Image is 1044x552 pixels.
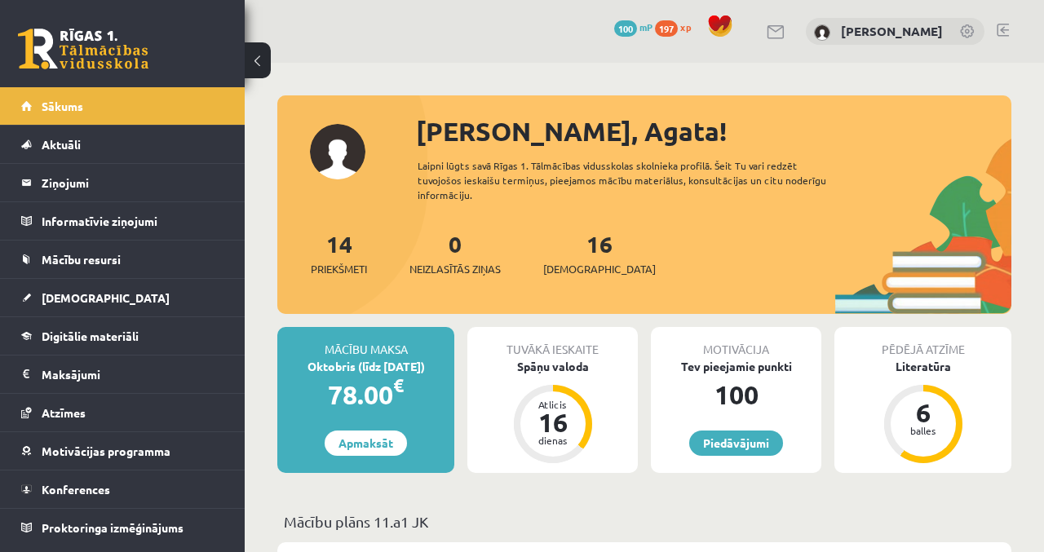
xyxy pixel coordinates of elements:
[277,327,454,358] div: Mācību maksa
[409,261,501,277] span: Neizlasītās ziņas
[21,355,224,393] a: Maksājumi
[21,279,224,316] a: [DEMOGRAPHIC_DATA]
[834,358,1011,466] a: Literatūra 6 balles
[21,164,224,201] a: Ziņojumi
[21,126,224,163] a: Aktuāli
[21,470,224,508] a: Konferences
[529,409,577,435] div: 16
[42,290,170,305] span: [DEMOGRAPHIC_DATA]
[277,375,454,414] div: 78.00
[614,20,652,33] a: 100 mP
[42,252,121,267] span: Mācību resursi
[393,373,404,397] span: €
[655,20,678,37] span: 197
[277,358,454,375] div: Oktobris (līdz [DATE])
[311,261,367,277] span: Priekšmeti
[21,394,224,431] a: Atzīmes
[409,229,501,277] a: 0Neizlasītās ziņas
[21,317,224,355] a: Digitālie materiāli
[21,432,224,470] a: Motivācijas programma
[543,261,656,277] span: [DEMOGRAPHIC_DATA]
[42,329,139,343] span: Digitālie materiāli
[42,444,170,458] span: Motivācijas programma
[651,375,821,414] div: 100
[639,20,652,33] span: mP
[899,400,948,426] div: 6
[651,358,821,375] div: Tev pieejamie punkti
[467,358,638,466] a: Spāņu valoda Atlicis 16 dienas
[834,327,1011,358] div: Pēdējā atzīme
[834,358,1011,375] div: Literatūra
[689,431,783,456] a: Piedāvājumi
[18,29,148,69] a: Rīgas 1. Tālmācības vidusskola
[416,112,1011,151] div: [PERSON_NAME], Agata!
[814,24,830,41] img: Agata Kapisterņicka
[841,23,943,39] a: [PERSON_NAME]
[42,137,81,152] span: Aktuāli
[21,202,224,240] a: Informatīvie ziņojumi
[21,509,224,546] a: Proktoringa izmēģinājums
[42,99,83,113] span: Sākums
[42,202,224,240] legend: Informatīvie ziņojumi
[655,20,699,33] a: 197 xp
[529,435,577,445] div: dienas
[467,358,638,375] div: Spāņu valoda
[42,355,224,393] legend: Maksājumi
[680,20,691,33] span: xp
[614,20,637,37] span: 100
[284,510,1005,532] p: Mācību plāns 11.a1 JK
[529,400,577,409] div: Atlicis
[21,241,224,278] a: Mācību resursi
[467,327,638,358] div: Tuvākā ieskaite
[311,229,367,277] a: 14Priekšmeti
[42,520,184,535] span: Proktoringa izmēģinājums
[42,482,110,497] span: Konferences
[418,158,858,202] div: Laipni lūgts savā Rīgas 1. Tālmācības vidusskolas skolnieka profilā. Šeit Tu vari redzēt tuvojošo...
[21,87,224,125] a: Sākums
[325,431,407,456] a: Apmaksāt
[543,229,656,277] a: 16[DEMOGRAPHIC_DATA]
[42,164,224,201] legend: Ziņojumi
[42,405,86,420] span: Atzīmes
[899,426,948,435] div: balles
[651,327,821,358] div: Motivācija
